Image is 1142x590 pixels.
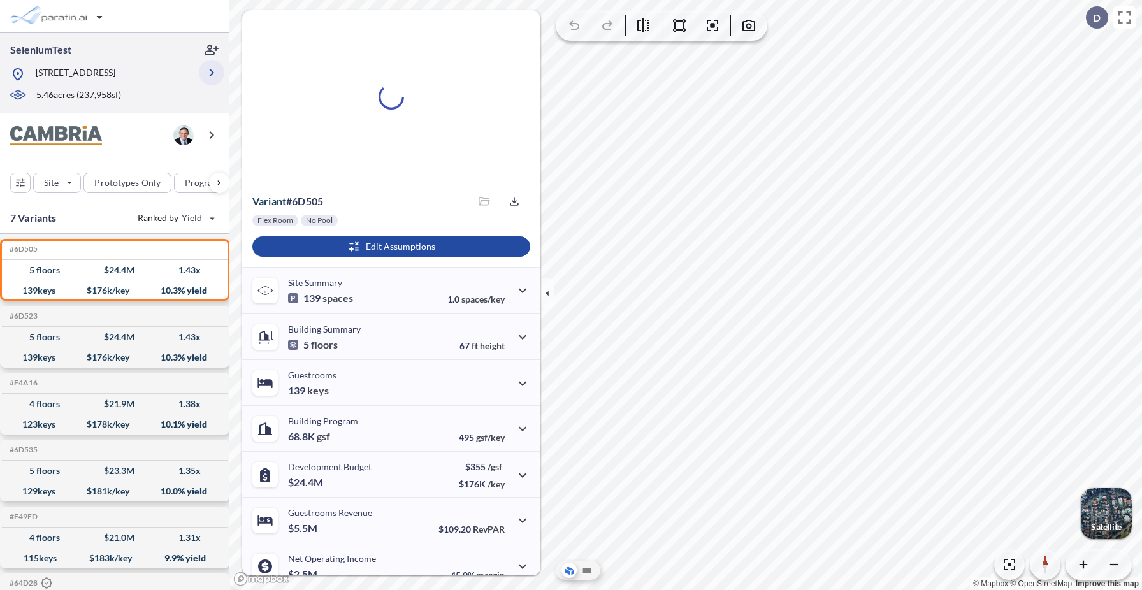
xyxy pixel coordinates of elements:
span: gsf [317,430,330,443]
p: 139 [288,384,329,397]
span: height [480,340,505,351]
a: Mapbox homepage [233,572,289,586]
p: 5.46 acres ( 237,958 sf) [36,89,121,103]
span: spaces/key [461,294,505,305]
h5: Click to copy the code [7,578,52,589]
span: gsf/key [476,432,505,443]
p: 68.8K [288,430,330,443]
p: $5.5M [288,522,319,535]
p: 1.0 [447,294,505,305]
span: Variant [252,195,286,207]
p: $176K [459,478,505,489]
p: Building Summary [288,324,361,335]
button: Aerial View [561,563,577,578]
button: Site [33,173,81,193]
h5: Click to copy the code [7,512,38,521]
p: 67 [459,340,505,351]
h5: Click to copy the code [7,245,38,254]
a: Improve this map [1076,579,1139,588]
p: SeleniumTest [10,43,71,57]
span: ft [472,340,478,351]
p: 495 [459,432,505,443]
p: Site [44,176,59,189]
button: Switcher ImageSatellite [1081,488,1132,539]
p: Site Summary [288,277,342,288]
p: Prototypes Only [94,176,161,189]
p: Satellite [1091,522,1122,532]
img: BrandImage [10,126,102,145]
p: # 6d505 [252,195,323,208]
p: 5 [288,338,338,351]
img: user logo [173,125,194,145]
p: 139 [288,292,353,305]
button: Site Plan [579,563,595,578]
p: Program [185,176,220,189]
span: spaces [322,292,353,305]
h5: Click to copy the code [7,312,38,320]
button: Program [174,173,243,193]
button: Prototypes Only [83,173,171,193]
p: No Pool [306,215,333,226]
p: Guestrooms [288,370,336,380]
p: 45.0% [451,570,505,580]
span: /key [488,478,505,489]
p: Flex Room [257,215,293,226]
p: Development Budget [288,461,372,472]
span: floors [311,338,338,351]
span: keys [307,384,329,397]
p: D [1093,12,1101,24]
button: Ranked by Yield [127,208,223,228]
span: RevPAR [473,524,505,535]
a: Mapbox [973,579,1008,588]
h5: Click to copy the code [7,445,38,454]
span: margin [477,570,505,580]
p: $24.4M [288,476,325,489]
h5: Click to copy the code [7,378,38,387]
p: Edit Assumptions [366,240,435,253]
p: $355 [459,461,505,472]
span: Yield [182,212,203,224]
p: Net Operating Income [288,553,376,564]
p: 7 Variants [10,210,57,226]
img: Switcher Image [1081,488,1132,539]
a: OpenStreetMap [1010,579,1072,588]
button: Edit Assumptions [252,236,530,257]
span: /gsf [488,461,502,472]
p: $109.20 [438,524,505,535]
p: [STREET_ADDRESS] [36,66,115,82]
p: $2.5M [288,568,319,580]
p: Building Program [288,415,358,426]
p: Guestrooms Revenue [288,507,372,518]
